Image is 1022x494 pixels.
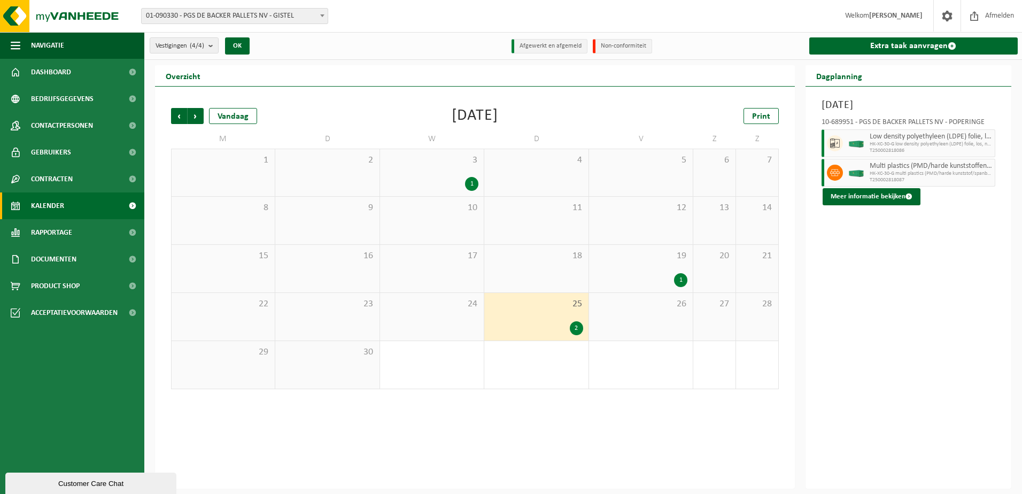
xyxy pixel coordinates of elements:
[156,38,204,54] span: Vestigingen
[31,86,94,112] span: Bedrijfsgegevens
[31,59,71,86] span: Dashboard
[465,177,478,191] div: 1
[209,108,257,124] div: Vandaag
[699,250,730,262] span: 20
[594,155,687,166] span: 5
[822,119,996,129] div: 10-689951 - PGS DE BACKER PALLETS NV - POPERINGE
[177,202,269,214] span: 8
[31,246,76,273] span: Documenten
[385,250,478,262] span: 17
[31,32,64,59] span: Navigatie
[188,108,204,124] span: Volgende
[177,298,269,310] span: 22
[848,169,864,177] img: HK-XC-30-GN-00
[741,155,773,166] span: 7
[512,39,587,53] li: Afgewerkt en afgemeld
[177,346,269,358] span: 29
[870,133,993,141] span: Low density polyethyleen (LDPE) folie, los, naturel
[31,112,93,139] span: Contactpersonen
[142,9,328,24] span: 01-090330 - PGS DE BACKER PALLETS NV - GISTEL
[744,108,779,124] a: Print
[870,162,993,171] span: Multi plastics (PMD/harde kunststoffen/spanbanden/EPS/folie naturel/folie gemengd)
[870,148,993,154] span: T250002818086
[31,299,118,326] span: Acceptatievoorwaarden
[31,139,71,166] span: Gebruikers
[699,202,730,214] span: 13
[870,177,993,183] span: T250002818087
[490,250,583,262] span: 18
[806,65,873,86] h2: Dagplanning
[741,298,773,310] span: 28
[870,171,993,177] span: HK-XC-30-G multi plastics (PMD/harde kunststof/spanbanden/EP
[31,273,80,299] span: Product Shop
[452,108,498,124] div: [DATE]
[155,65,211,86] h2: Overzicht
[177,155,269,166] span: 1
[281,298,374,310] span: 23
[752,112,770,121] span: Print
[275,129,380,149] td: D
[190,42,204,49] count: (4/4)
[385,298,478,310] span: 24
[693,129,736,149] td: Z
[869,12,923,20] strong: [PERSON_NAME]
[674,273,687,287] div: 1
[281,250,374,262] span: 16
[870,141,993,148] span: HK-XC-30-G low density polyethyleen (LDPE) folie, los, natur
[281,155,374,166] span: 2
[490,202,583,214] span: 11
[380,129,484,149] td: W
[141,8,328,24] span: 01-090330 - PGS DE BACKER PALLETS NV - GISTEL
[31,219,72,246] span: Rapportage
[594,298,687,310] span: 26
[385,155,478,166] span: 3
[484,129,589,149] td: D
[823,188,920,205] button: Meer informatie bekijken
[31,192,64,219] span: Kalender
[281,202,374,214] span: 9
[822,97,996,113] h3: [DATE]
[177,250,269,262] span: 15
[699,298,730,310] span: 27
[593,39,652,53] li: Non-conformiteit
[150,37,219,53] button: Vestigingen(4/4)
[225,37,250,55] button: OK
[741,202,773,214] span: 14
[589,129,693,149] td: V
[171,129,275,149] td: M
[699,155,730,166] span: 6
[31,166,73,192] span: Contracten
[570,321,583,335] div: 2
[736,129,779,149] td: Z
[594,202,687,214] span: 12
[5,470,179,494] iframe: chat widget
[385,202,478,214] span: 10
[741,250,773,262] span: 21
[281,346,374,358] span: 30
[171,108,187,124] span: Vorige
[809,37,1018,55] a: Extra taak aanvragen
[594,250,687,262] span: 19
[490,298,583,310] span: 25
[490,155,583,166] span: 4
[848,140,864,148] img: HK-XC-30-GN-00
